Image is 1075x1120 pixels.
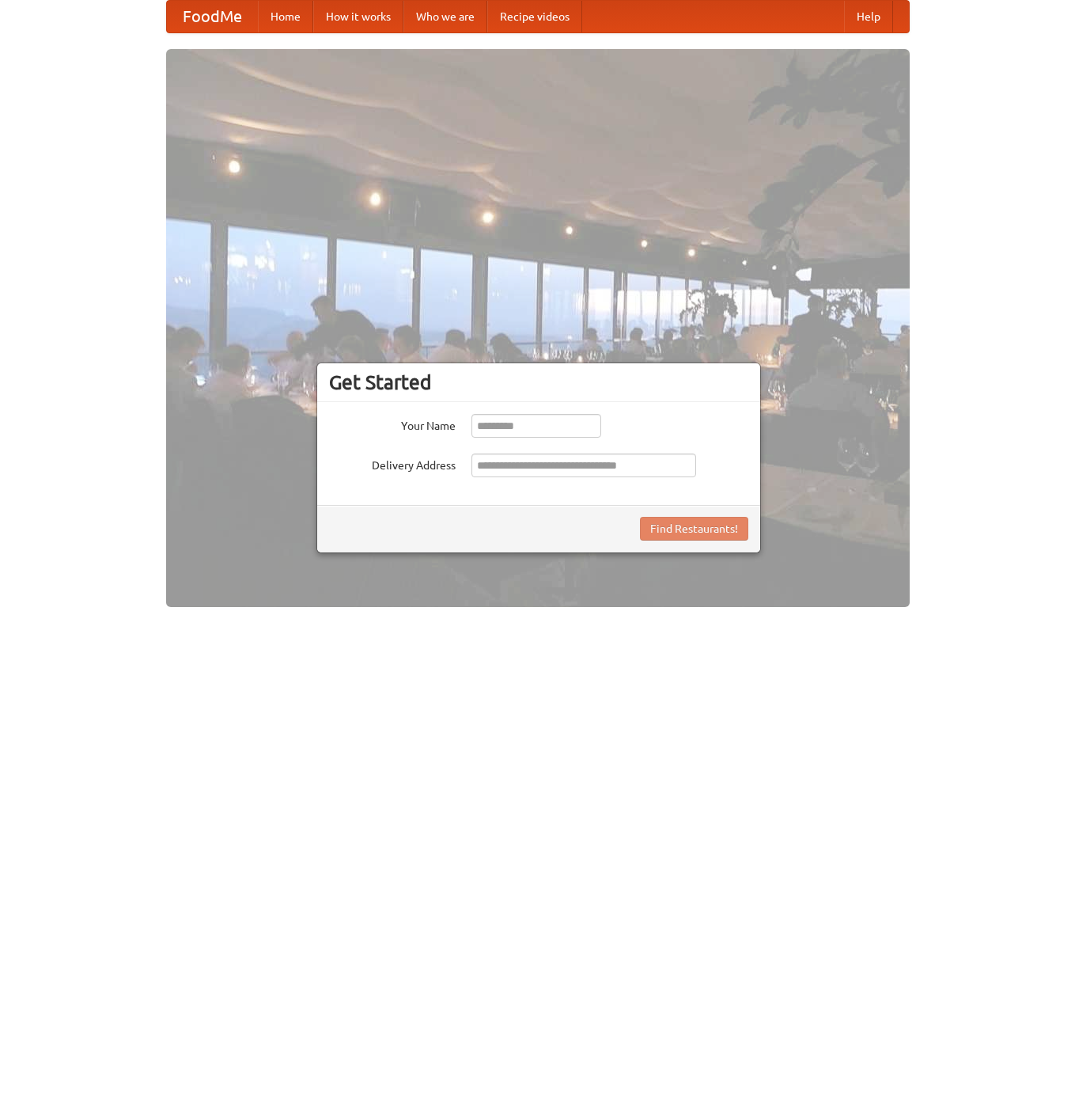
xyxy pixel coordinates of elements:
[329,414,456,434] label: Your Name
[844,1,893,32] a: Help
[487,1,582,32] a: Recipe videos
[329,454,456,473] label: Delivery Address
[640,517,748,541] button: Find Restaurants!
[313,1,403,32] a: How it works
[329,370,748,394] h3: Get Started
[403,1,487,32] a: Who we are
[258,1,313,32] a: Home
[167,1,258,32] a: FoodMe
